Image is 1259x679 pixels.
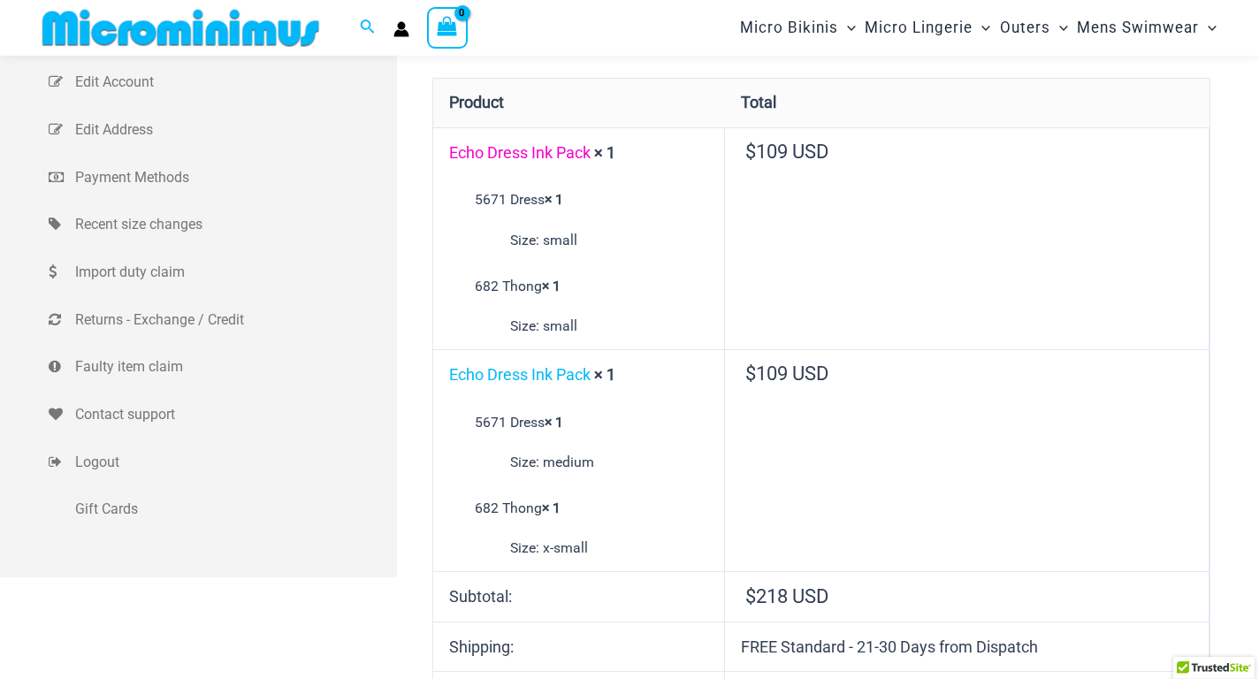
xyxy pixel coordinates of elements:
[838,5,856,50] span: Menu Toggle
[860,5,995,50] a: Micro LingerieMenu ToggleMenu Toggle
[446,273,710,339] div: 682 Thong
[594,365,615,384] strong: × 1
[973,5,990,50] span: Menu Toggle
[1050,5,1068,50] span: Menu Toggle
[49,485,397,533] a: Gift Cards
[542,278,561,294] strong: × 1
[745,362,828,385] bdi: 109 USD
[745,141,756,163] span: $
[449,365,591,384] a: Echo Dress Ink Pack
[75,307,393,333] span: Returns - Exchange / Credit
[49,58,397,106] a: Edit Account
[510,535,710,561] p: x-small
[49,106,397,154] a: Edit Address
[542,500,561,516] strong: × 1
[49,439,397,486] a: Logout
[427,7,468,48] a: View Shopping Cart, empty
[49,391,397,439] a: Contact support
[449,143,591,162] a: Echo Dress Ink Pack
[446,409,710,476] div: 5671 Dress
[725,622,1209,671] td: FREE Standard - 21-30 Days from Dispatch
[745,362,756,385] span: $
[433,79,725,127] th: Product
[996,5,1072,50] a: OutersMenu ToggleMenu Toggle
[865,5,973,50] span: Micro Lingerie
[725,79,1209,127] th: Total
[1199,5,1217,50] span: Menu Toggle
[736,5,860,50] a: Micro BikinisMenu ToggleMenu Toggle
[75,496,393,523] span: Gift Cards
[545,191,563,208] strong: × 1
[510,313,710,339] p: small
[393,21,409,37] a: Account icon link
[1072,5,1221,50] a: Mens SwimwearMenu ToggleMenu Toggle
[1000,5,1050,50] span: Outers
[75,259,393,286] span: Import duty claim
[510,227,710,254] p: small
[75,449,393,476] span: Logout
[510,313,539,339] strong: Size:
[510,449,710,476] p: medium
[49,154,397,202] a: Payment Methods
[510,449,539,476] strong: Size:
[75,164,393,191] span: Payment Methods
[75,69,393,95] span: Edit Account
[75,117,393,143] span: Edit Address
[545,414,563,431] strong: × 1
[1077,5,1199,50] span: Mens Swimwear
[49,201,397,248] a: Recent size changes
[433,571,725,622] th: Subtotal:
[49,343,397,391] a: Faulty item claim
[75,354,393,380] span: Faulty item claim
[745,585,828,607] span: 218 USD
[733,3,1224,53] nav: Site Navigation
[75,401,393,428] span: Contact support
[446,495,710,561] div: 682 Thong
[360,17,376,39] a: Search icon link
[35,8,326,48] img: MM SHOP LOGO FLAT
[745,141,828,163] bdi: 109 USD
[594,143,615,162] strong: × 1
[49,248,397,296] a: Import duty claim
[510,227,539,254] strong: Size:
[510,535,539,561] strong: Size:
[745,585,756,607] span: $
[75,211,393,238] span: Recent size changes
[446,187,710,253] div: 5671 Dress
[740,5,838,50] span: Micro Bikinis
[49,296,397,344] a: Returns - Exchange / Credit
[433,622,725,671] th: Shipping:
